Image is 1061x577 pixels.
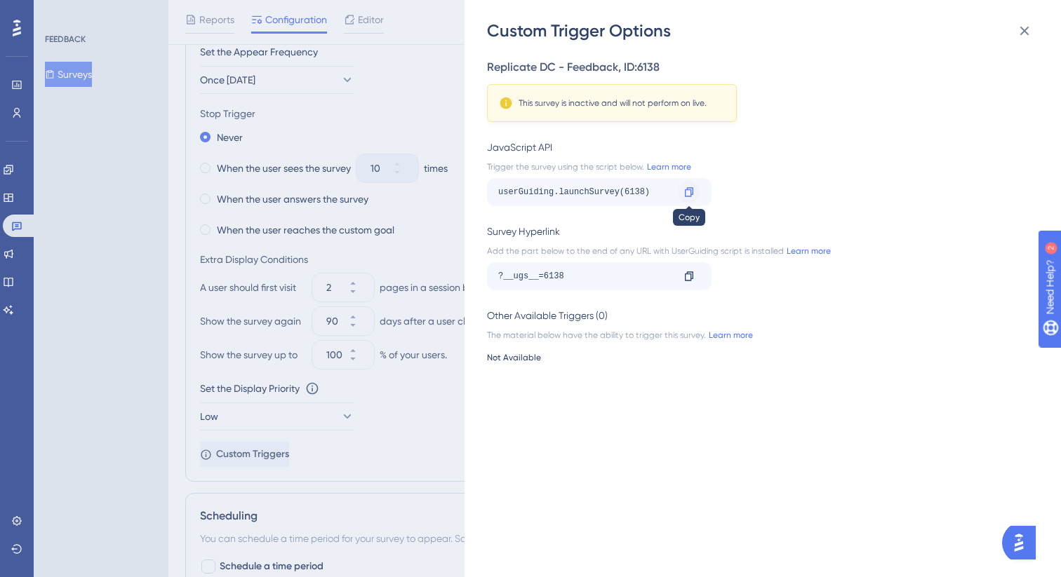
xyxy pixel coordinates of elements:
[498,265,672,287] div: ?__ugs__=6138
[706,330,753,341] a: Learn more
[487,352,1030,363] div: Not Available
[1002,522,1044,564] iframe: UserGuiding AI Assistant Launcher
[487,330,1030,341] div: The material below have the ability to trigger this survey.
[644,161,691,172] a: Learn more
[487,20,1041,42] div: Custom Trigger Options
[487,161,1030,172] div: Trigger the survey using the script below.
[487,223,1030,240] div: Survey Hyperlink
[487,307,1030,324] div: Other Available Triggers (0)
[519,97,707,109] div: This survey is inactive and will not perform on live.
[498,181,672,203] div: userGuiding.launchSurvey(6138)
[784,245,831,257] a: Learn more
[33,4,88,20] span: Need Help?
[487,245,1030,257] div: Add the part below to the end of any URL with UserGuiding script is installed
[487,139,1030,156] div: JavaScript API
[487,59,1030,76] div: Replicate DC - Feedback , ID: 6138
[98,7,102,18] div: 2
